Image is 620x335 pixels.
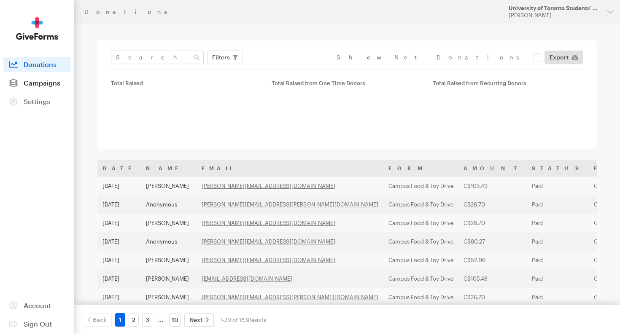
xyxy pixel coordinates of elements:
td: Paid [527,214,589,232]
td: C$26.70 [458,288,527,306]
td: C$52.96 [458,251,527,269]
td: C$105.49 [458,177,527,195]
th: Email [197,160,383,177]
a: Account [3,298,71,313]
th: Form [383,160,458,177]
td: [DATE] [97,288,141,306]
img: GiveForms [16,17,58,40]
span: Next [189,315,202,325]
td: Campus Food & Toy Drive [383,251,458,269]
a: 3 [142,313,152,327]
span: Settings [24,97,50,105]
td: [PERSON_NAME] [141,177,197,195]
a: Next [184,313,214,327]
td: [PERSON_NAME] [141,251,197,269]
td: Paid [527,232,589,251]
td: Campus Food & Toy Drive [383,269,458,288]
a: [PERSON_NAME][EMAIL_ADDRESS][PERSON_NAME][DOMAIN_NAME] [202,201,378,208]
td: [DATE] [97,251,141,269]
td: C$105.48 [458,269,527,288]
th: Amount [458,160,527,177]
a: [PERSON_NAME][EMAIL_ADDRESS][DOMAIN_NAME] [202,238,335,245]
div: University of Toronto Students' Union [509,5,600,12]
span: Account [24,301,51,309]
td: Campus Food & Toy Drive [383,214,458,232]
span: Donations [24,60,57,68]
td: Paid [527,177,589,195]
button: Filters [207,51,243,64]
td: Paid [527,195,589,214]
td: C$26.70 [458,214,527,232]
td: Campus Food & Toy Drive [383,232,458,251]
a: Settings [3,94,71,109]
th: Status [527,160,589,177]
th: Date [97,160,141,177]
td: [DATE] [97,214,141,232]
td: [DATE] [97,232,141,251]
td: Campus Food & Toy Drive [383,177,458,195]
td: [PERSON_NAME] [141,288,197,306]
div: [PERSON_NAME] [509,12,600,19]
a: [PERSON_NAME][EMAIL_ADDRESS][PERSON_NAME][DOMAIN_NAME] [202,294,378,300]
td: [DATE] [97,269,141,288]
a: [PERSON_NAME][EMAIL_ADDRESS][DOMAIN_NAME] [202,257,335,263]
td: Anonymous [141,232,197,251]
div: 1-20 of 183 [221,313,266,327]
a: [PERSON_NAME][EMAIL_ADDRESS][DOMAIN_NAME] [202,220,335,226]
td: [DATE] [97,177,141,195]
span: Results [248,316,266,323]
td: Paid [527,251,589,269]
input: Search Name & Email [111,51,204,64]
a: 10 [169,313,181,327]
th: Name [141,160,197,177]
td: Campus Food & Toy Drive [383,288,458,306]
td: [PERSON_NAME] [141,214,197,232]
div: Total Raised from One Time Donors [272,80,422,86]
div: Total Raised [111,80,261,86]
span: Campaigns [24,79,60,87]
div: Total Raised from Recurring Donors [433,80,583,86]
td: C$26.70 [458,195,527,214]
span: Sign Out [24,320,52,328]
a: Donations [3,57,71,72]
a: Sign Out [3,316,71,332]
span: Filters [212,52,230,62]
td: Campus Food & Toy Drive [383,195,458,214]
a: Export [545,51,583,64]
a: Campaigns [3,75,71,91]
td: [DATE] [97,195,141,214]
a: 2 [129,313,139,327]
span: Export [550,52,569,62]
a: [PERSON_NAME][EMAIL_ADDRESS][DOMAIN_NAME] [202,182,335,189]
td: Paid [527,269,589,288]
td: C$80.27 [458,232,527,251]
a: [EMAIL_ADDRESS][DOMAIN_NAME] [202,275,292,282]
td: Anonymous [141,195,197,214]
td: Paid [527,288,589,306]
td: [PERSON_NAME] [141,269,197,288]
